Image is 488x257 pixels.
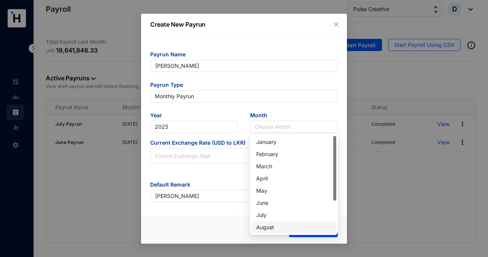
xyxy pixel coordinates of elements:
input: Current Exchange Rate [151,148,337,164]
div: May [256,187,332,195]
span: 2025 [155,121,233,132]
div: July [256,211,332,219]
span: close [333,21,339,27]
div: January [252,136,336,148]
button: Close [332,20,340,29]
div: March [256,162,332,171]
div: August [252,221,336,233]
span: Payrun Type [150,81,338,90]
div: June [252,197,336,209]
span: Month [250,112,338,121]
div: May [252,185,336,197]
div: April [256,174,332,183]
span: Current Exchange Rate (USD to LKR) [150,139,338,148]
p: Create New Payrun [150,20,338,29]
input: Eg: Salary November [150,190,338,202]
div: February [256,150,332,158]
div: July [252,209,336,221]
div: June [256,199,332,207]
div: January [256,138,332,146]
div: April [252,172,336,185]
span: Payrun Name [150,51,338,60]
div: August [256,223,332,231]
span: Year [150,112,238,121]
span: Default Remark [150,181,338,190]
div: March [252,160,336,172]
div: February [252,148,336,160]
span: Monthly Payrun [155,91,333,102]
input: Eg: November Payrun [150,60,338,72]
